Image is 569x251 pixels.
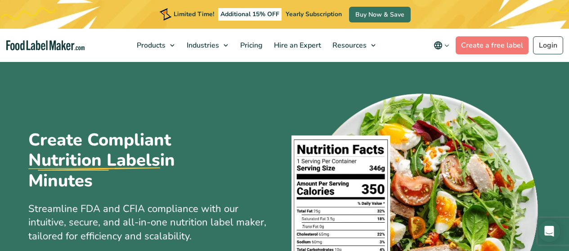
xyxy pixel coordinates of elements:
[269,29,325,62] a: Hire an Expert
[28,202,266,243] span: Streamline FDA and CFIA compliance with our intuitive, secure, and all-in-one nutrition label mak...
[218,8,282,21] span: Additional 15% OFF
[327,29,380,62] a: Resources
[134,40,166,50] span: Products
[184,40,220,50] span: Industries
[349,7,411,22] a: Buy Now & Save
[538,220,560,242] div: Open Intercom Messenger
[131,29,179,62] a: Products
[235,29,266,62] a: Pricing
[28,130,235,191] h1: Create Compliant in Minutes
[28,150,160,171] u: Nutrition Labels
[271,40,322,50] span: Hire an Expert
[533,36,563,54] a: Login
[181,29,233,62] a: Industries
[237,40,264,50] span: Pricing
[330,40,367,50] span: Resources
[286,10,342,18] span: Yearly Subscription
[456,36,529,54] a: Create a free label
[174,10,214,18] span: Limited Time!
